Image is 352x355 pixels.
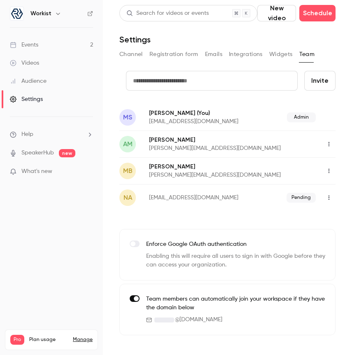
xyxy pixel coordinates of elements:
p: [PERSON_NAME][EMAIL_ADDRESS][DOMAIN_NAME] [149,144,302,152]
p: [PERSON_NAME] [149,109,263,117]
span: Help [21,130,33,139]
div: Settings [10,95,43,103]
span: What's new [21,167,52,176]
button: Schedule [299,5,336,21]
iframe: Noticeable Trigger [83,168,93,175]
a: SpeakerHub [21,149,54,157]
button: Channel [119,48,143,61]
span: MS [123,112,132,122]
div: Events [10,41,38,49]
h6: Workist [30,9,51,18]
span: MB [123,166,133,176]
button: New video [257,5,296,21]
p: [EMAIL_ADDRESS][DOMAIN_NAME] [149,194,263,202]
div: Search for videos or events [126,9,209,18]
button: Emails [205,48,222,61]
h1: Settings [119,35,151,44]
p: Team members can automatically join your workspace if they have the domain below [146,295,325,312]
p: Enforce Google OAuth authentication [146,240,325,249]
p: [PERSON_NAME] [149,136,302,144]
div: Audience [10,77,47,85]
li: help-dropdown-opener [10,130,93,139]
span: @ [DOMAIN_NAME] [175,315,222,324]
button: Integrations [229,48,263,61]
div: Videos [10,59,39,67]
span: Admin [287,112,316,122]
span: AM [123,139,133,149]
button: Team [299,48,315,61]
a: Manage [73,336,93,343]
img: Workist [10,7,23,20]
p: [PERSON_NAME] [149,163,302,171]
span: Pro [10,335,24,345]
p: Enabling this will require all users to sign in with Google before they can access your organizat... [146,252,325,269]
span: Plan usage [29,336,68,343]
span: Pending [287,193,316,203]
span: new [59,149,75,157]
button: Invite [304,71,336,91]
button: Registration form [149,48,198,61]
button: Widgets [269,48,293,61]
p: [EMAIL_ADDRESS][DOMAIN_NAME] [149,117,263,126]
p: [PERSON_NAME][EMAIL_ADDRESS][DOMAIN_NAME] [149,171,302,179]
span: na [124,193,132,203]
span: (You) [195,109,210,117]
